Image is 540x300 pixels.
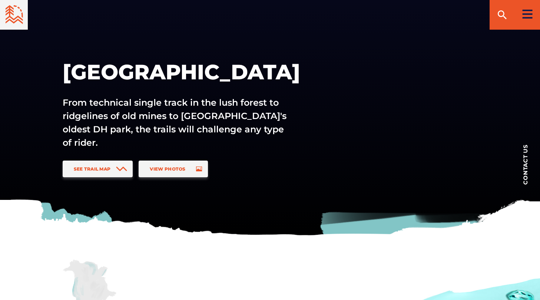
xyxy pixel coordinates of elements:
a: Contact us [510,133,540,196]
h1: [GEOGRAPHIC_DATA] [63,59,337,85]
a: View Photos [139,161,208,177]
p: From technical single track in the lush forest to ridgelines of old mines to [GEOGRAPHIC_DATA]'s ... [63,96,288,149]
span: View Photos [150,166,185,172]
ion-icon: search [496,9,508,21]
span: See Trail Map [74,166,111,172]
a: See Trail Map [63,161,133,177]
span: Contact us [523,144,528,185]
